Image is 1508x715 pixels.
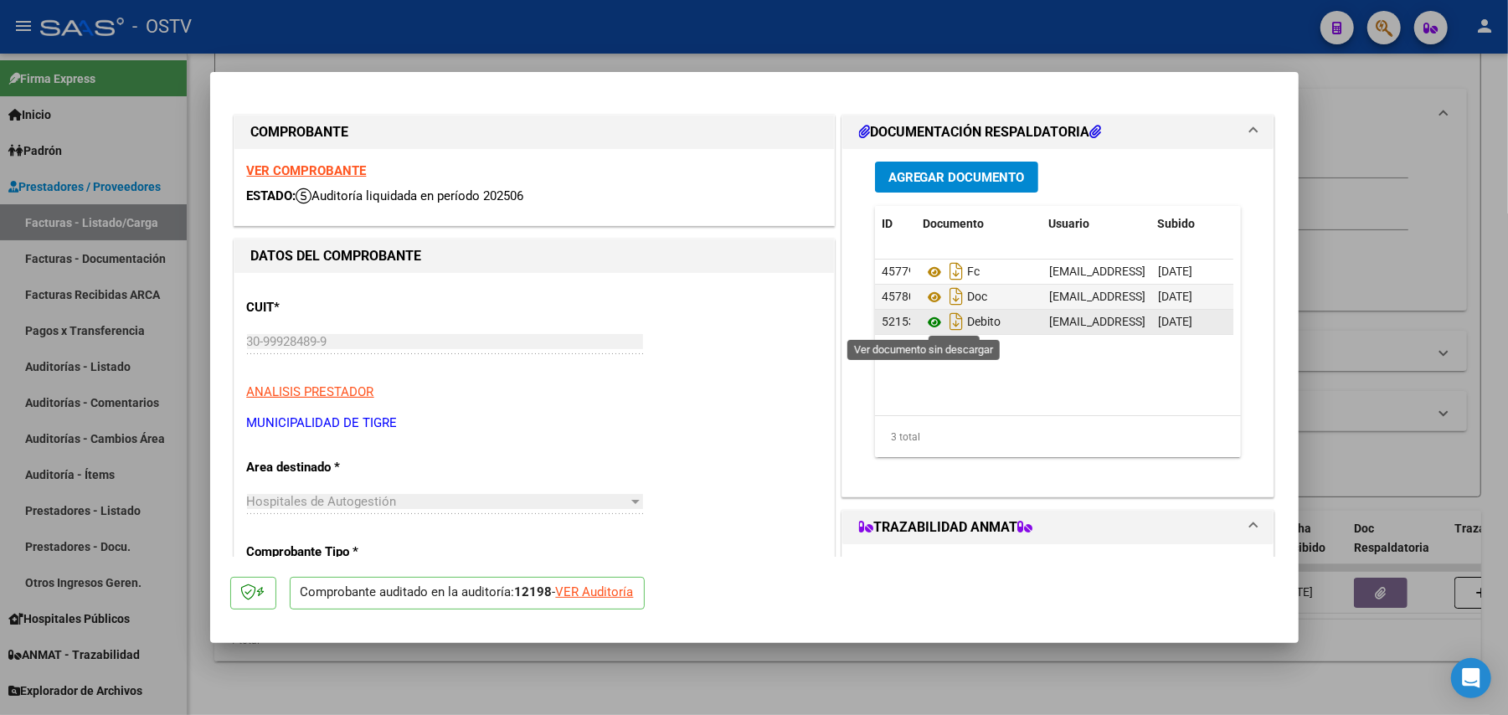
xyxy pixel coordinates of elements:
[290,577,645,610] p: Comprobante auditado en la auditoría: -
[1042,206,1151,242] datatable-header-cell: Usuario
[1158,217,1196,230] span: Subido
[882,315,915,328] span: 52153
[882,217,893,230] span: ID
[945,283,967,310] i: Descargar documento
[859,122,1102,142] h1: DOCUMENTACIÓN RESPALDATORIA
[247,384,374,399] span: ANALISIS PRESTADOR
[888,170,1025,185] span: Agregar Documento
[924,316,1001,329] span: Debito
[842,116,1274,149] mat-expansion-panel-header: DOCUMENTACIÓN RESPALDATORIA
[1049,265,1333,278] span: [EMAIL_ADDRESS][DOMAIN_NAME] - [PERSON_NAME]
[247,494,397,509] span: Hospitales de Autogestión
[875,206,917,242] datatable-header-cell: ID
[924,291,987,304] span: Doc
[945,308,967,335] i: Descargar documento
[1158,315,1192,328] span: [DATE]
[882,265,915,278] span: 45779
[556,583,634,602] div: VER Auditoría
[251,248,422,264] strong: DATOS DEL COMPROBANTE
[1151,206,1235,242] datatable-header-cell: Subido
[842,511,1274,544] mat-expansion-panel-header: TRAZABILIDAD ANMAT
[247,163,367,178] a: VER COMPROBANTE
[945,258,967,285] i: Descargar documento
[1049,290,1333,303] span: [EMAIL_ADDRESS][DOMAIN_NAME] - [PERSON_NAME]
[251,124,349,140] strong: COMPROBANTE
[924,217,985,230] span: Documento
[296,188,524,203] span: Auditoría liquidada en período 202506
[882,290,915,303] span: 45780
[247,188,296,203] span: ESTADO:
[1049,217,1090,230] span: Usuario
[859,517,1033,538] h1: TRAZABILIDAD ANMAT
[842,149,1274,496] div: DOCUMENTACIÓN RESPALDATORIA
[875,557,1049,588] button: Agregar Trazabilidad
[247,298,419,317] p: CUIT
[1158,265,1192,278] span: [DATE]
[247,543,419,562] p: Comprobante Tipo *
[247,414,821,433] p: MUNICIPALIDAD DE TIGRE
[1049,315,1478,328] span: [EMAIL_ADDRESS][DOMAIN_NAME] - Control y Gestion Hospitales Públicos (OSTV)
[1451,658,1491,698] div: Open Intercom Messenger
[875,162,1038,193] button: Agregar Documento
[875,416,1242,458] div: 3 total
[247,458,419,477] p: Area destinado *
[515,584,553,599] strong: 12198
[917,206,1042,242] datatable-header-cell: Documento
[924,265,980,279] span: Fc
[1158,290,1192,303] span: [DATE]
